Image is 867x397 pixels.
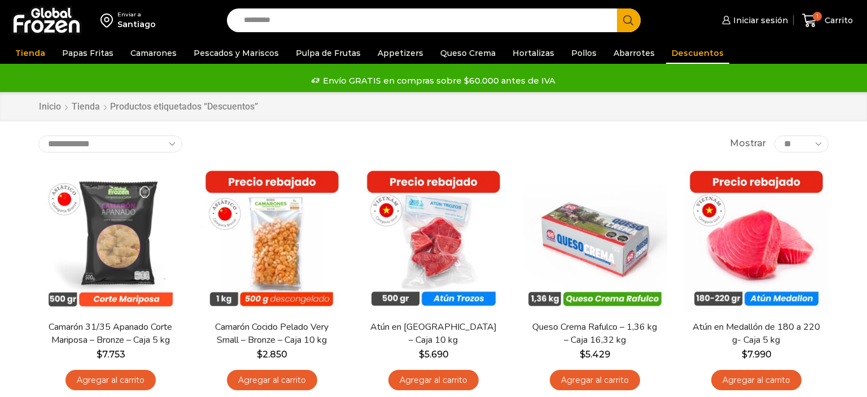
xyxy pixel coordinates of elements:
[372,42,429,64] a: Appetizers
[608,42,660,64] a: Abarrotes
[38,101,62,114] a: Inicio
[100,11,117,30] img: address-field-icon.svg
[550,370,640,391] a: Agregar al carrito: “Queso Crema Rafulco - 1,36 kg - Caja 16,32 kg”
[257,349,262,360] span: $
[530,321,660,347] a: Queso Crema Rafulco – 1,36 kg – Caja 16,32 kg
[742,349,772,360] bdi: 7.990
[719,9,788,32] a: Iniciar sesión
[419,349,449,360] bdi: 5.690
[617,8,641,32] button: Search button
[117,11,156,19] div: Enviar a
[38,101,258,114] nav: Breadcrumb
[188,42,284,64] a: Pescados y Mariscos
[207,321,337,347] a: Camarón Cocido Pelado Very Small – Bronze – Caja 10 kg
[691,321,821,347] a: Atún en Medallón de 180 a 220 g- Caja 5 kg
[97,349,102,360] span: $
[97,349,125,360] bdi: 7.753
[71,101,100,114] a: Tienda
[65,370,156,391] a: Agregar al carrito: “Camarón 31/35 Apanado Corte Mariposa - Bronze - Caja 5 kg”
[580,349,610,360] bdi: 5.429
[110,101,258,112] h1: Productos etiquetados “Descuentos”
[38,136,182,152] select: Pedido de la tienda
[813,12,822,21] span: 1
[290,42,366,64] a: Pulpa de Frutas
[742,349,747,360] span: $
[566,42,602,64] a: Pollos
[46,321,176,347] a: Camarón 31/35 Apanado Corte Mariposa – Bronze – Caja 5 kg
[56,42,119,64] a: Papas Fritas
[730,137,766,150] span: Mostrar
[507,42,560,64] a: Hortalizas
[227,370,317,391] a: Agregar al carrito: “Camarón Cocido Pelado Very Small - Bronze - Caja 10 kg”
[419,349,424,360] span: $
[711,370,802,391] a: Agregar al carrito: “Atún en Medallón de 180 a 220 g- Caja 5 kg”
[435,42,501,64] a: Queso Crema
[10,42,51,64] a: Tienda
[580,349,585,360] span: $
[125,42,182,64] a: Camarones
[388,370,479,391] a: Agregar al carrito: “Atún en Trozos - Caja 10 kg”
[730,15,788,26] span: Iniciar sesión
[666,42,729,64] a: Descuentos
[799,7,856,34] a: 1 Carrito
[117,19,156,30] div: Santiago
[822,15,853,26] span: Carrito
[257,349,287,360] bdi: 2.850
[369,321,498,347] a: Atún en [GEOGRAPHIC_DATA] – Caja 10 kg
